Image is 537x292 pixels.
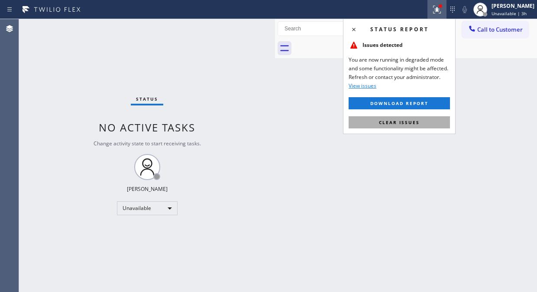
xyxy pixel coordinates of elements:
[278,22,356,36] input: Search
[477,26,523,33] span: Call to Customer
[492,2,534,10] div: [PERSON_NAME]
[136,96,158,102] span: Status
[117,201,178,215] div: Unavailable
[127,185,168,193] div: [PERSON_NAME]
[99,120,195,135] span: No active tasks
[459,3,471,16] button: Mute
[492,10,527,16] span: Unavailable | 3h
[94,140,201,147] span: Change activity state to start receiving tasks.
[462,21,528,38] button: Call to Customer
